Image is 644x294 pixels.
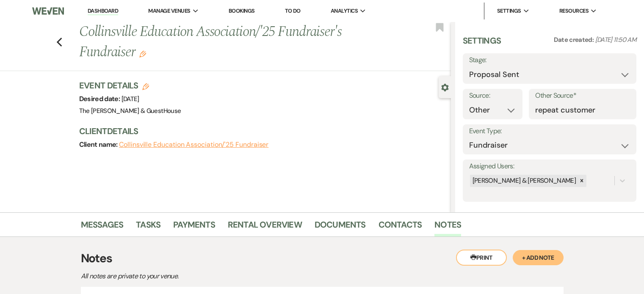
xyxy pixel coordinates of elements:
[559,7,589,15] span: Resources
[119,141,268,148] button: Collinsville Education Association/'25 Fundraiser
[136,218,160,236] a: Tasks
[470,175,577,187] div: [PERSON_NAME] & [PERSON_NAME]
[139,50,146,58] button: Edit
[81,271,377,282] p: All notes are private to your venue.
[463,35,501,53] h3: Settings
[32,2,64,20] img: Weven Logo
[285,7,301,14] a: To Do
[122,95,139,103] span: [DATE]
[469,54,630,66] label: Stage:
[173,218,215,236] a: Payments
[79,22,373,62] h1: Collinsville Education Association/'25 Fundraiser's Fundraiser
[228,218,302,236] a: Rental Overview
[81,218,124,236] a: Messages
[441,83,449,91] button: Close lead details
[79,94,122,103] span: Desired date:
[469,90,517,102] label: Source:
[315,218,366,236] a: Documents
[595,36,636,44] span: [DATE] 11:50 AM
[434,218,461,236] a: Notes
[497,7,521,15] span: Settings
[79,80,181,91] h3: Event Details
[331,7,358,15] span: Analytics
[469,160,630,173] label: Assigned Users:
[379,218,422,236] a: Contacts
[469,125,630,137] label: Event Type:
[81,250,564,267] h3: Notes
[88,7,118,15] a: Dashboard
[79,107,181,115] span: The [PERSON_NAME] & GuestHouse
[513,250,564,265] button: + Add Note
[79,125,442,137] h3: Client Details
[456,250,507,266] button: Print
[79,140,119,149] span: Client name:
[554,36,595,44] span: Date created:
[535,90,630,102] label: Other Source*
[148,7,190,15] span: Manage Venues
[229,7,255,14] a: Bookings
